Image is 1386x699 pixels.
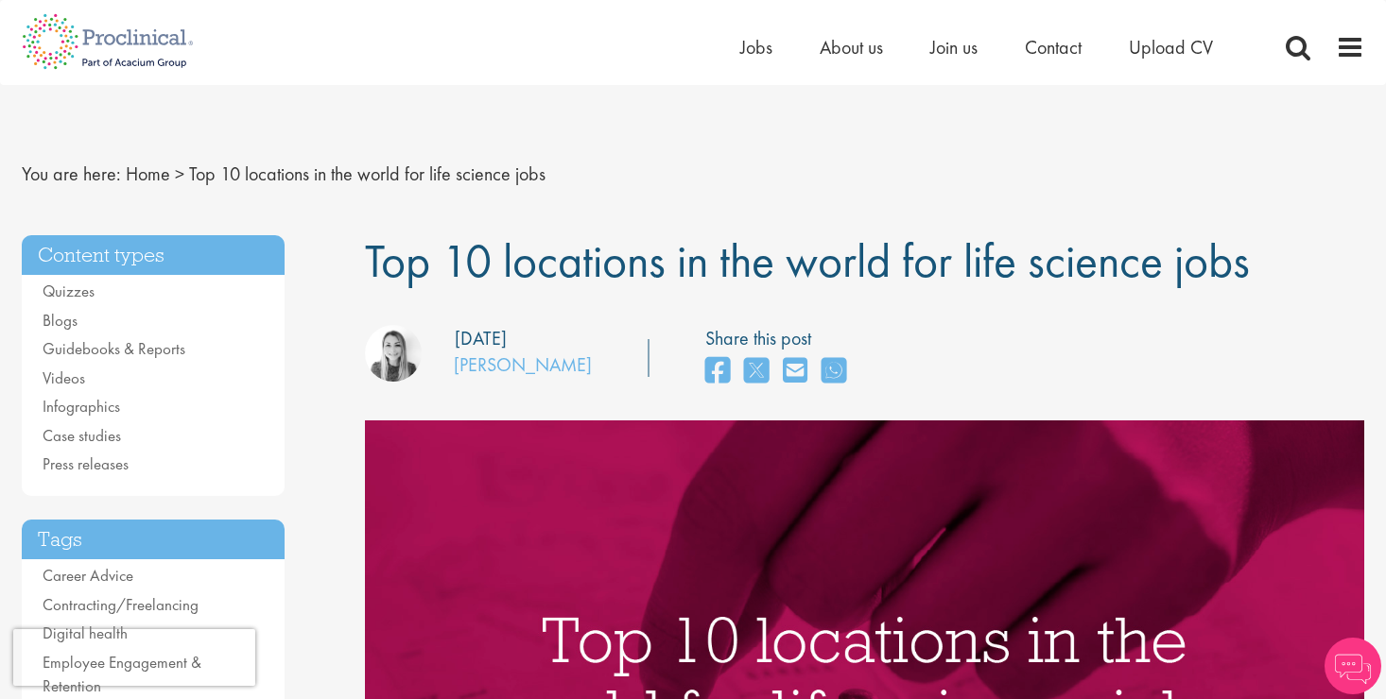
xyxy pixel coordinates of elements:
[22,162,121,186] span: You are here:
[175,162,184,186] span: >
[705,325,856,352] label: Share this post
[455,325,507,352] div: [DATE]
[43,622,128,643] a: Digital health
[1129,35,1213,60] a: Upload CV
[705,351,730,392] a: share on facebook
[820,35,883,60] a: About us
[43,594,199,615] a: Contracting/Freelancing
[13,629,255,686] iframe: reCAPTCHA
[189,162,546,186] span: Top 10 locations in the world for life science jobs
[1025,35,1082,60] a: Contact
[126,162,170,186] a: breadcrumb link
[365,230,1250,291] span: Top 10 locations in the world for life science jobs
[454,352,592,377] a: [PERSON_NAME]
[783,351,807,392] a: share on email
[43,453,129,474] a: Press releases
[43,425,121,446] a: Case studies
[744,351,769,392] a: share on twitter
[740,35,772,60] a: Jobs
[43,281,95,301] a: Quizzes
[1325,638,1381,694] img: Chatbot
[43,396,120,417] a: Infographics
[930,35,978,60] a: Join us
[22,235,285,276] h3: Content types
[22,520,285,560] h3: Tags
[822,351,846,392] a: share on whats app
[43,338,185,359] a: Guidebooks & Reports
[43,565,133,586] a: Career Advice
[365,325,422,382] img: Hannah Burke
[43,310,78,331] a: Blogs
[43,367,85,388] a: Videos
